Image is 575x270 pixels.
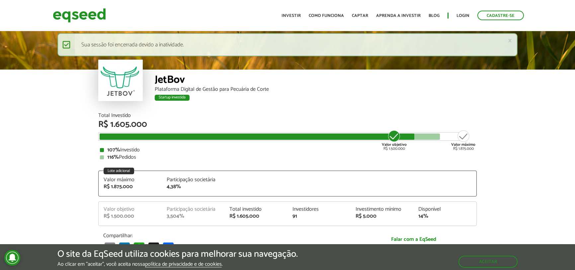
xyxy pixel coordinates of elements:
[104,184,157,189] div: R$ 1.875.000
[456,14,469,18] a: Login
[167,207,220,212] div: Participação societária
[376,14,421,18] a: Aprenda a investir
[100,147,475,153] div: Investido
[155,75,477,87] div: JetBov
[104,214,157,219] div: R$ 1.500.000
[57,261,298,267] p: Ao clicar em "aceitar", você aceita nossa .
[155,95,190,101] div: Startup investida
[292,207,346,212] div: Investidores
[167,177,220,183] div: Participação societária
[229,207,283,212] div: Total investido
[104,207,157,212] div: Valor objetivo
[352,14,368,18] a: Captar
[167,184,220,189] div: 4,38%
[167,214,220,219] div: 3,504%
[501,243,562,257] a: Fale conosco
[103,233,346,239] p: Compartilhar:
[162,242,175,253] a: Compartilhar
[98,113,477,118] div: Total Investido
[418,207,471,212] div: Disponível
[382,130,407,151] div: R$ 1.500.000
[382,141,407,148] strong: Valor objetivo
[98,120,477,129] div: R$ 1.605.000
[57,249,298,259] h5: O site da EqSeed utiliza cookies para melhorar sua navegação.
[282,14,301,18] a: Investir
[57,33,518,56] div: Sua sessão foi encerrada devido a inatividade.
[356,207,409,212] div: Investimento mínimo
[429,14,440,18] a: Blog
[132,242,146,253] a: WhatsApp
[292,214,346,219] div: 91
[147,242,160,253] a: X
[107,145,120,154] strong: 107%
[118,242,131,253] a: LinkedIn
[53,7,106,24] img: EqSeed
[100,155,475,160] div: Pedidos
[458,256,518,268] button: Aceitar
[451,141,475,148] strong: Valor máximo
[356,214,409,219] div: R$ 5.000
[356,233,472,246] a: Falar com a EqSeed
[309,14,344,18] a: Como funciona
[104,177,157,183] div: Valor máximo
[477,11,524,20] a: Cadastre-se
[451,130,475,151] div: R$ 1.875.000
[229,214,283,219] div: R$ 1.605.000
[418,214,471,219] div: 14%
[145,262,222,267] a: política de privacidade e de cookies
[104,168,134,174] div: Lote adicional
[508,37,512,44] a: ×
[107,153,119,162] strong: 116%
[155,87,477,92] div: Plataforma Digital de Gestão para Pecuária de Corte
[103,242,117,253] a: Email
